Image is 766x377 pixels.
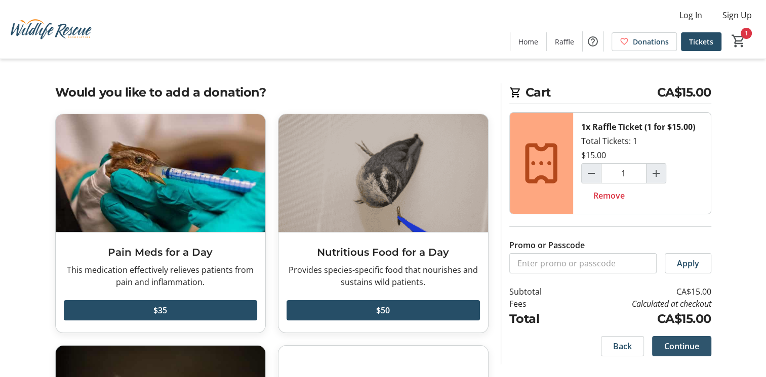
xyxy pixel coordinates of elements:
td: Calculated at checkout [568,298,711,310]
button: Back [601,336,644,356]
h3: Pain Meds for a Day [64,245,257,260]
span: Raffle [555,36,574,47]
button: $50 [287,300,480,320]
img: Nutritious Food for a Day [278,114,488,232]
span: Tickets [689,36,713,47]
a: Raffle [547,32,582,51]
span: $50 [376,304,390,316]
span: Log In [679,9,702,21]
label: Promo or Passcode [509,239,585,251]
td: CA$15.00 [568,286,711,298]
td: Subtotal [509,286,568,298]
div: Provides species-specific food that nourishes and sustains wild patients. [287,264,480,288]
img: Pain Meds for a Day [56,114,265,232]
button: Log In [671,7,710,23]
span: Donations [633,36,669,47]
h2: Cart [509,83,711,104]
button: Cart [730,32,748,50]
span: CA$15.00 [657,83,711,102]
button: Increment by one [647,164,666,183]
button: Remove [581,185,637,206]
span: Apply [677,257,699,269]
input: Raffle Ticket (1 for $15.00) Quantity [601,163,647,183]
button: Sign Up [714,7,760,23]
td: Fees [509,298,568,310]
a: Home [510,32,546,51]
button: Continue [652,336,711,356]
span: Back [613,340,632,352]
button: $35 [64,300,257,320]
span: Sign Up [722,9,752,21]
span: Continue [664,340,699,352]
span: $35 [153,304,167,316]
span: Remove [593,190,625,202]
div: 1x Raffle Ticket (1 for $15.00) [581,121,695,133]
button: Apply [665,253,711,273]
td: Total [509,310,568,328]
button: Decrement by one [582,164,601,183]
div: This medication effectively relieves patients from pain and inflammation. [64,264,257,288]
img: Wildlife Rescue Association of British Columbia's Logo [6,4,96,55]
td: CA$15.00 [568,310,711,328]
button: Help [583,31,603,52]
a: Donations [612,32,677,51]
h3: Nutritious Food for a Day [287,245,480,260]
input: Enter promo or passcode [509,253,657,273]
div: $15.00 [581,149,606,161]
div: Total Tickets: 1 [573,113,711,214]
h2: Would you like to add a donation? [55,83,489,102]
span: Home [518,36,538,47]
a: Tickets [681,32,721,51]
